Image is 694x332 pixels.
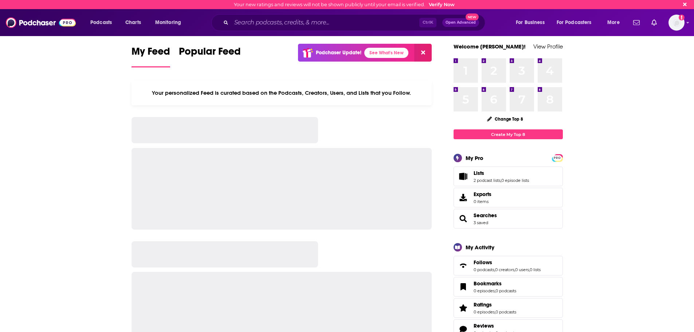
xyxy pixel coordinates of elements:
a: Popular Feed [179,45,241,67]
a: Ratings [456,303,471,313]
button: Show profile menu [668,15,685,31]
span: Bookmarks [474,280,502,287]
div: Your personalized Feed is curated based on the Podcasts, Creators, Users, and Lists that you Follow. [132,81,432,105]
span: Searches [454,209,563,229]
a: View Profile [533,43,563,50]
a: 0 podcasts [495,309,516,315]
span: Follows [474,259,492,266]
a: 0 lists [530,267,541,272]
a: Create My Top 8 [454,129,563,139]
div: My Pro [466,155,483,161]
a: 0 episode lists [501,178,529,183]
span: Lists [454,167,563,186]
div: Your new ratings and reviews will not be shown publicly until your email is verified. [234,2,455,7]
span: Monitoring [155,17,181,28]
span: Ratings [474,301,492,308]
span: Exports [474,191,491,198]
input: Search podcasts, credits, & more... [231,17,419,28]
span: , [514,267,515,272]
button: open menu [511,17,554,28]
span: More [607,17,620,28]
a: Show notifications dropdown [630,16,643,29]
span: New [466,13,479,20]
a: Follows [474,259,541,266]
a: Bookmarks [474,280,516,287]
a: Exports [454,188,563,207]
button: open menu [85,17,121,28]
a: See What's New [364,48,408,58]
a: Follows [456,261,471,271]
span: Logged in as celadonmarketing [668,15,685,31]
a: Verify Now [429,2,455,7]
div: My Activity [466,244,494,251]
span: Popular Feed [179,45,241,62]
a: Ratings [474,301,516,308]
button: Change Top 8 [483,114,528,124]
span: For Business [516,17,545,28]
span: , [529,267,530,272]
a: Reviews [474,323,516,329]
a: 0 episodes [474,288,495,293]
a: 3 saved [474,220,488,225]
button: open menu [552,17,602,28]
p: Podchaser Update! [316,50,361,56]
a: 0 users [515,267,529,272]
a: Welcome [PERSON_NAME]! [454,43,526,50]
a: Searches [456,214,471,224]
a: Lists [474,170,529,176]
a: 0 episodes [474,309,495,315]
a: My Feed [132,45,170,67]
a: Lists [456,171,471,181]
a: Bookmarks [456,282,471,292]
img: User Profile [668,15,685,31]
span: Charts [125,17,141,28]
a: Searches [474,212,497,219]
a: PRO [553,155,562,160]
span: Lists [474,170,484,176]
span: Reviews [474,323,494,329]
button: open menu [150,17,191,28]
span: , [501,178,501,183]
button: Open AdvancedNew [442,18,479,27]
button: open menu [602,17,629,28]
span: PRO [553,155,562,161]
span: Ctrl K [419,18,436,27]
a: 0 creators [495,267,514,272]
span: Podcasts [90,17,112,28]
span: Exports [456,192,471,203]
span: , [494,267,495,272]
a: Show notifications dropdown [648,16,660,29]
a: 0 podcasts [474,267,494,272]
span: For Podcasters [557,17,592,28]
span: My Feed [132,45,170,62]
span: 0 items [474,199,491,204]
img: Podchaser - Follow, Share and Rate Podcasts [6,16,76,30]
a: 2 podcast lists [474,178,501,183]
a: Charts [121,17,145,28]
span: Bookmarks [454,277,563,297]
div: Search podcasts, credits, & more... [218,14,492,31]
span: Ratings [454,298,563,318]
span: Open Advanced [446,21,476,24]
a: 0 podcasts [495,288,516,293]
svg: Email not verified [679,15,685,20]
span: Follows [454,256,563,276]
